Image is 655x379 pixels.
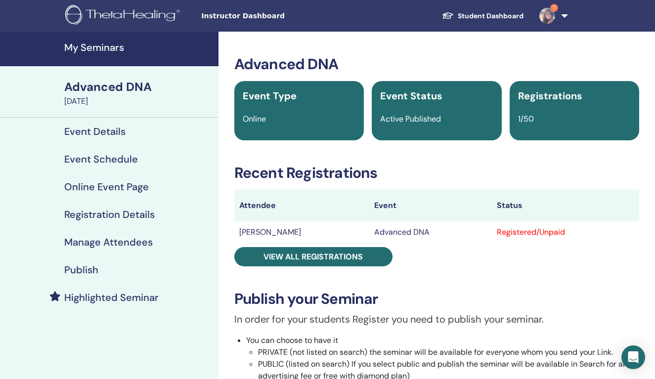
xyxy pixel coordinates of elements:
[492,190,639,221] th: Status
[234,190,369,221] th: Attendee
[442,11,454,20] img: graduation-cap-white.svg
[380,114,441,124] span: Active Published
[518,114,534,124] span: 1/50
[64,79,213,95] div: Advanced DNA
[621,345,645,369] div: Open Intercom Messenger
[64,236,153,248] h4: Manage Attendees
[234,312,639,327] p: In order for your students Register you need to publish your seminar.
[64,126,126,137] h4: Event Details
[369,221,492,243] td: Advanced DNA
[380,89,442,102] span: Event Status
[234,221,369,243] td: [PERSON_NAME]
[64,42,213,53] h4: My Seminars
[64,292,159,303] h4: Highlighted Seminar
[58,79,218,107] a: Advanced DNA[DATE]
[518,89,582,102] span: Registrations
[64,209,155,220] h4: Registration Details
[369,190,492,221] th: Event
[263,252,363,262] span: View all registrations
[497,226,634,238] div: Registered/Unpaid
[234,164,639,182] h3: Recent Registrations
[539,8,555,24] img: default.jpg
[234,247,393,266] a: View all registrations
[64,153,138,165] h4: Event Schedule
[234,55,639,73] h3: Advanced DNA
[434,7,531,25] a: Student Dashboard
[258,346,639,358] li: PRIVATE (not listed on search) the seminar will be available for everyone whom you send your Link.
[234,290,639,308] h3: Publish your Seminar
[64,95,213,107] div: [DATE]
[243,89,297,102] span: Event Type
[64,181,149,193] h4: Online Event Page
[550,4,558,12] span: 7
[65,5,183,27] img: logo.png
[201,11,349,21] span: Instructor Dashboard
[243,114,266,124] span: Online
[64,264,98,276] h4: Publish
